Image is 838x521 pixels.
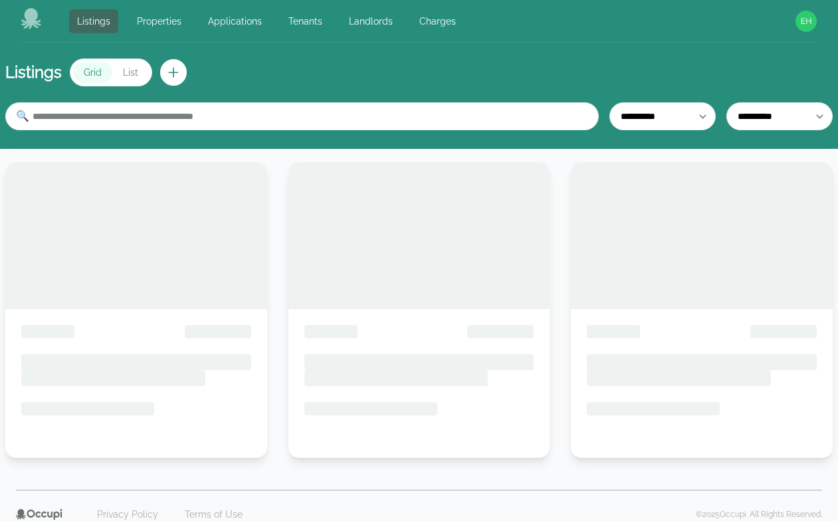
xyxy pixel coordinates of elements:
[112,62,149,83] button: List
[200,9,270,33] a: Applications
[129,9,189,33] a: Properties
[73,62,112,83] button: Grid
[411,9,464,33] a: Charges
[5,62,62,83] h1: Listings
[280,9,330,33] a: Tenants
[341,9,401,33] a: Landlords
[160,59,187,86] button: Create new listing
[69,9,118,33] a: Listings
[696,509,822,520] p: © 2025 Occupi. All Rights Reserved.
